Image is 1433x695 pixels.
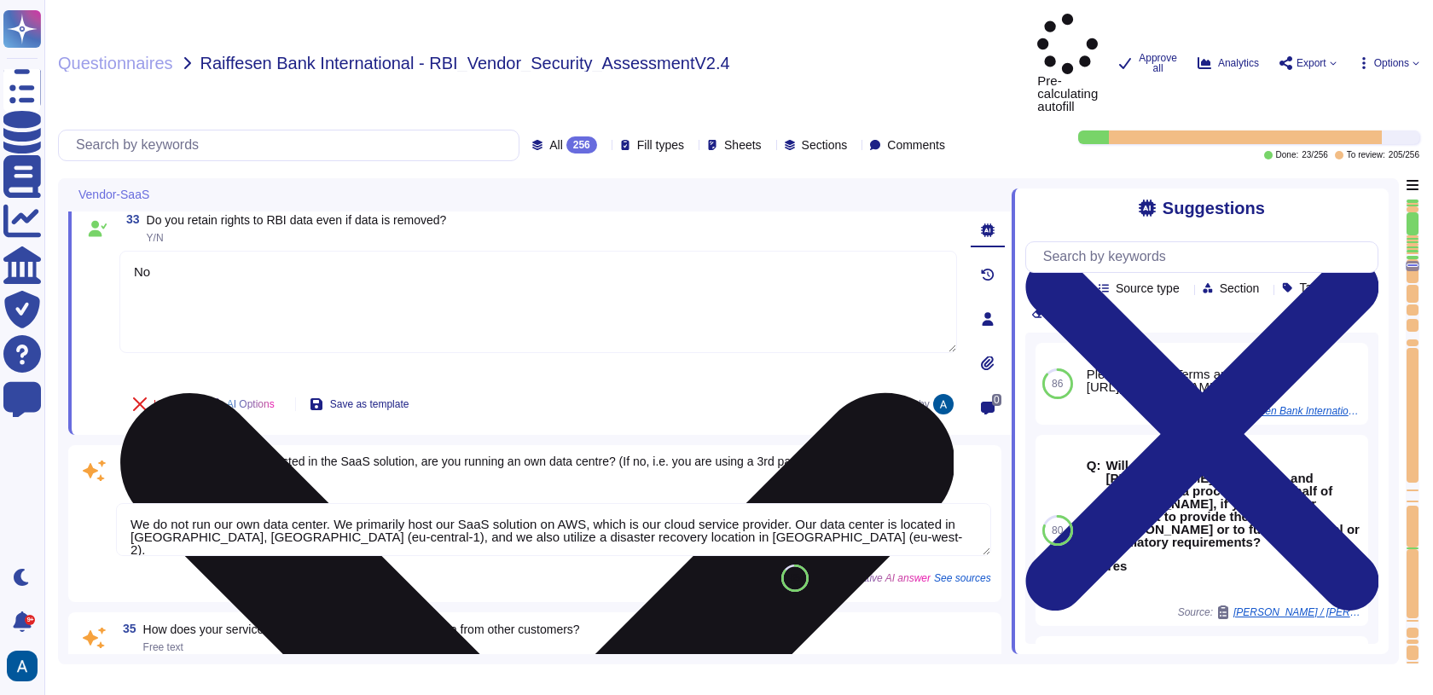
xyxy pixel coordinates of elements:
[724,139,762,151] span: Sheets
[933,394,954,414] img: user
[992,394,1001,406] span: 0
[58,55,173,72] span: Questionnaires
[116,623,136,634] span: 35
[3,647,49,685] button: user
[1389,151,1419,159] span: 205 / 256
[1347,151,1385,159] span: To review:
[119,251,957,353] textarea: No
[1302,151,1328,159] span: 23 / 256
[119,213,140,225] span: 33
[566,136,597,153] div: 256
[1297,58,1326,68] span: Export
[1035,242,1378,272] input: Search by keywords
[1374,58,1409,68] span: Options
[25,615,35,625] div: 9+
[1118,53,1177,73] button: Approve all
[116,503,991,556] textarea: We do not run our own data center. We primarily host our SaaS solution on AWS, which is our cloud...
[147,232,164,244] span: Y/N
[1198,56,1259,70] button: Analytics
[1276,151,1299,159] span: Done:
[200,55,730,72] span: Raiffesen Bank International - RBI_Vendor_Security_AssessmentV2.4
[1052,379,1063,389] span: 86
[802,139,848,151] span: Sections
[791,573,800,582] span: 85
[67,130,519,160] input: Search by keywords
[1052,525,1063,536] span: 80
[1218,58,1259,68] span: Analytics
[1139,53,1177,73] span: Approve all
[934,573,991,583] span: See sources
[116,455,136,467] span: 34
[887,139,945,151] span: Comments
[637,139,684,151] span: Fill types
[1037,14,1098,113] span: Pre-calculating autofill
[7,651,38,681] img: user
[549,139,563,151] span: All
[147,213,447,227] span: Do you retain rights to RBI data even if data is removed?
[78,188,149,200] span: Vendor-SaaS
